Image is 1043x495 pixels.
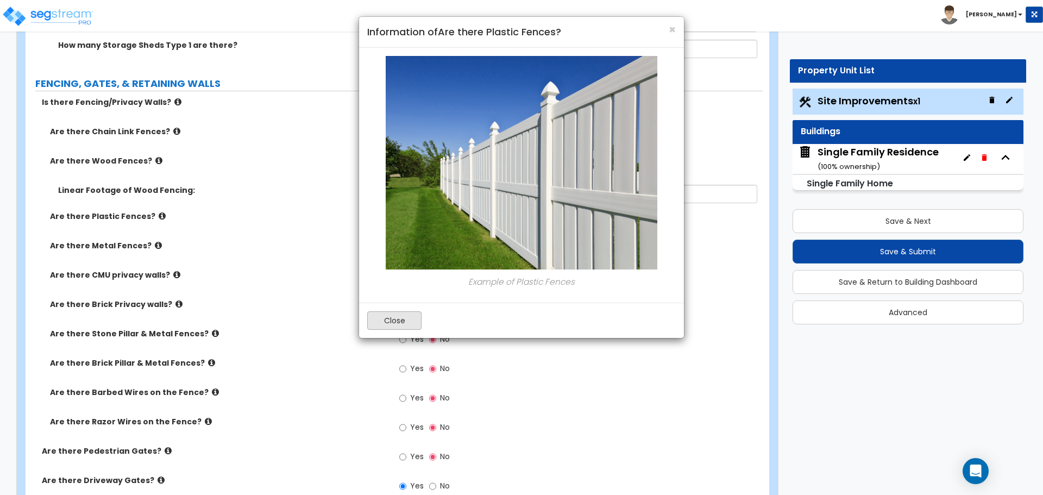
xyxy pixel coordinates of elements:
h4: Information of Are there Plastic Fences? [367,25,676,39]
div: Open Intercom Messenger [963,458,989,484]
span: × [669,22,676,37]
button: Close [669,24,676,35]
button: Close [367,311,422,330]
i: Example of Plastic Fences [468,276,575,287]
